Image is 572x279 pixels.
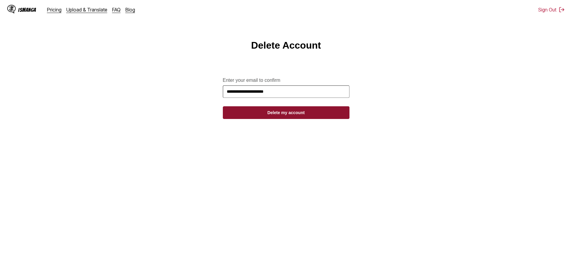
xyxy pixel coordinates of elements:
[223,78,349,83] label: Enter your email to confirm
[125,7,135,13] a: Blog
[18,7,36,13] div: IsManga
[538,7,565,13] button: Sign Out
[7,5,16,13] img: IsManga Logo
[66,7,107,13] a: Upload & Translate
[251,40,321,51] h1: Delete Account
[112,7,121,13] a: FAQ
[7,5,47,14] a: IsManga LogoIsManga
[559,7,565,13] img: Sign out
[47,7,62,13] a: Pricing
[223,106,349,119] button: Delete my account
